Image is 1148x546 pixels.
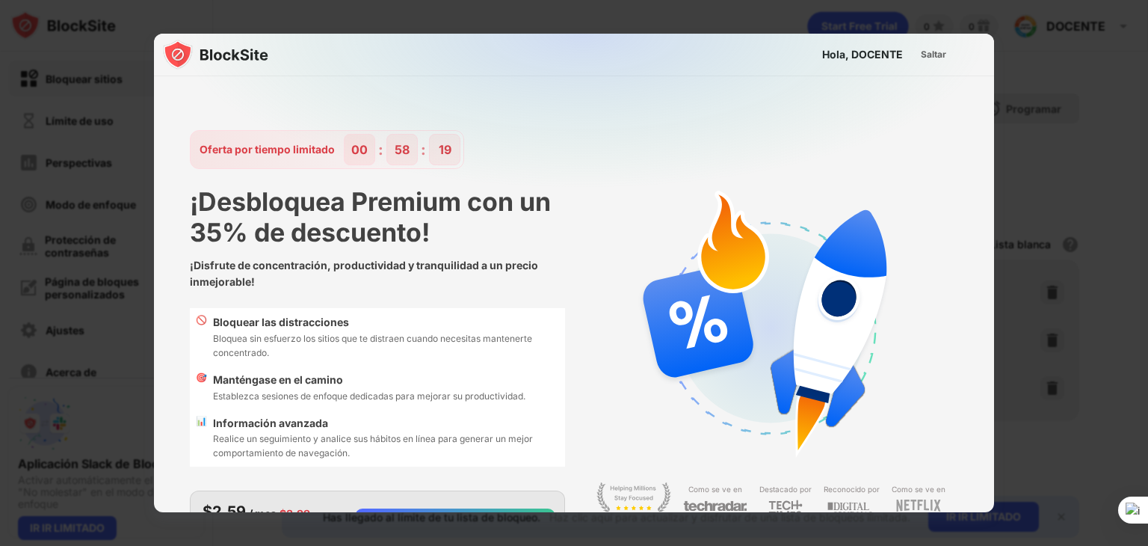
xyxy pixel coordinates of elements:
font: Bloquea sin esfuerzo los sitios que te distraen cuando necesitas mantenerte concentrado. [213,333,532,358]
img: light-netflix.svg [896,500,941,512]
img: light-techradar.svg [683,500,747,512]
font: / mes [249,507,277,520]
font: 📊 [196,415,207,426]
font: Realice un seguimiento y analice sus hábitos en línea para generar un mejor comportamiento de nav... [213,433,533,458]
font: Como se ve en [892,485,945,494]
font: Saltar [921,49,946,60]
font: Destacado por [759,485,812,494]
img: gradient.svg [163,34,1003,330]
font: Establezca sesiones de enfoque dedicadas para mejorar su productividad. [213,390,525,402]
font: Como se ve en [688,485,742,494]
font: Manténgase en el camino [213,373,343,386]
font: Información avanzada [213,417,328,429]
font: Reconocido por [824,485,880,494]
font: $3.99 [280,507,310,520]
img: light-stay-focus.svg [596,482,671,512]
font: 🎯 [196,372,207,383]
img: light-techtimes.svg [768,500,803,521]
img: light-digital-journal.svg [827,500,875,524]
font: $2.59 [203,503,246,521]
